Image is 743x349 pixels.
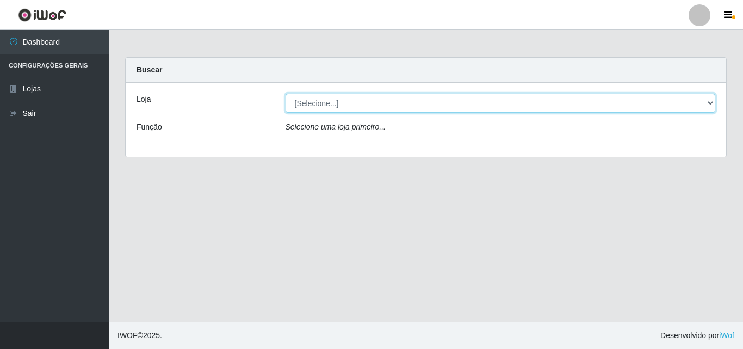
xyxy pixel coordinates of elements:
[137,65,162,74] strong: Buscar
[117,330,162,341] span: © 2025 .
[719,331,734,340] a: iWof
[286,123,386,131] i: Selecione uma loja primeiro...
[18,8,66,22] img: CoreUI Logo
[137,121,162,133] label: Função
[660,330,734,341] span: Desenvolvido por
[137,94,151,105] label: Loja
[117,331,138,340] span: IWOF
